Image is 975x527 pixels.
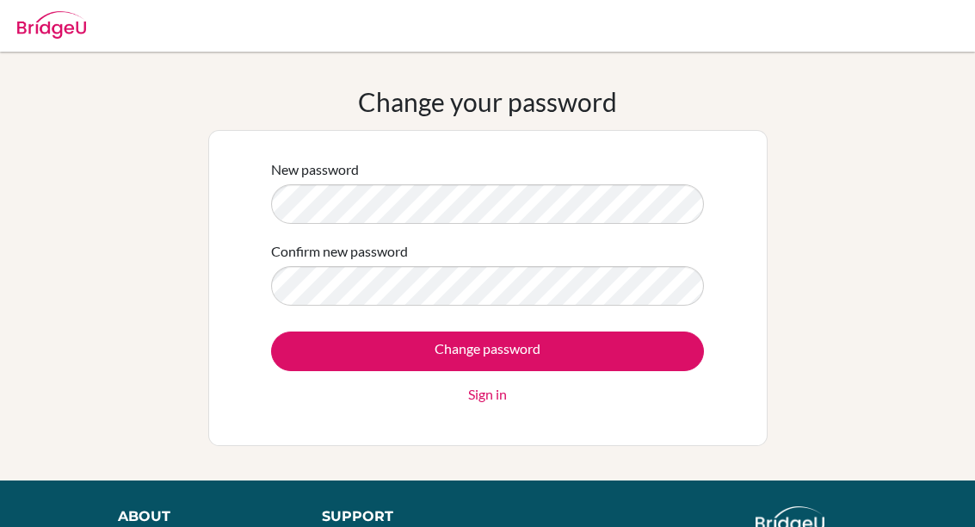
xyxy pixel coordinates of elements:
label: Confirm new password [271,241,408,262]
div: Support [322,506,472,527]
label: New password [271,159,359,180]
h1: Change your password [358,86,617,117]
img: Bridge-U [17,11,86,39]
input: Change password [271,332,704,371]
a: Sign in [468,384,507,405]
div: About [118,506,283,527]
